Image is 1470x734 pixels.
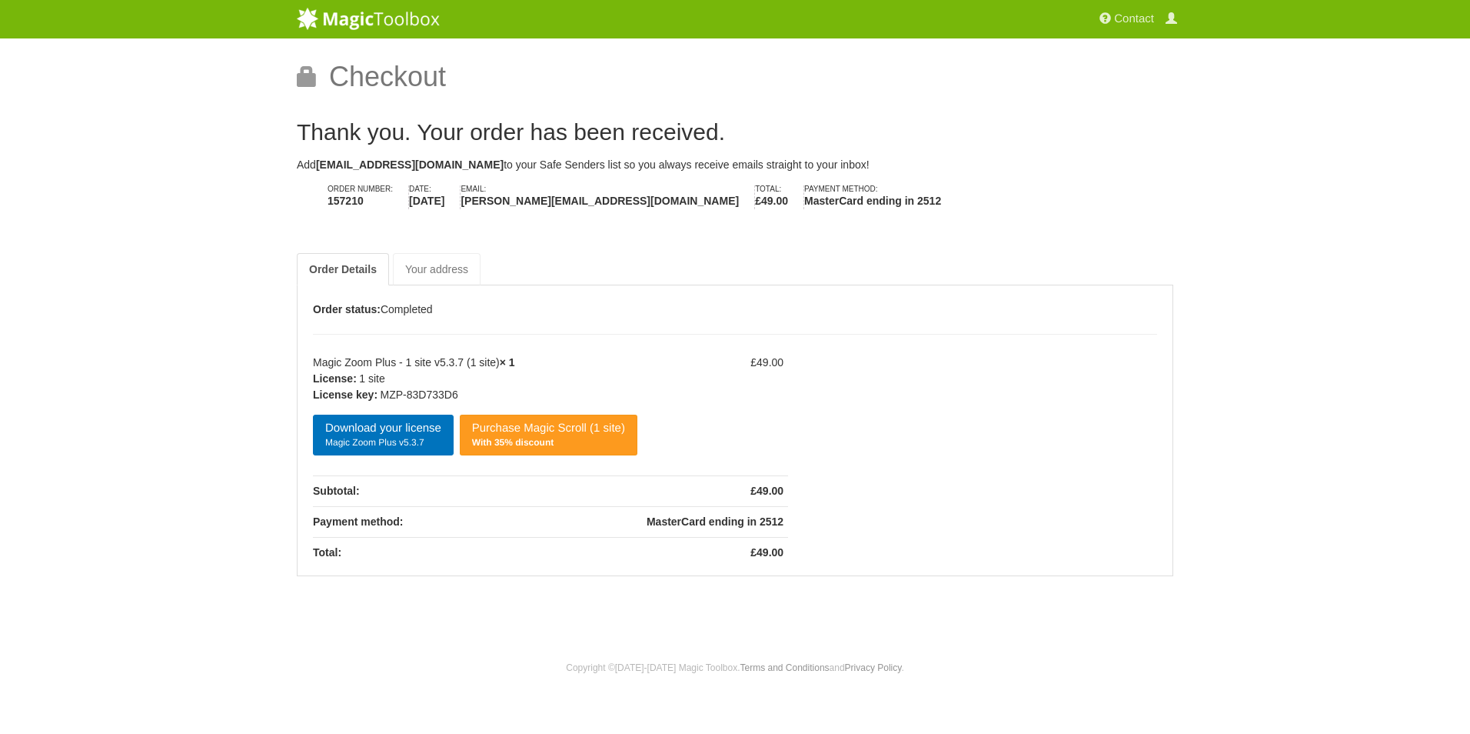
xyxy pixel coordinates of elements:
li: Payment method: [804,185,956,209]
bdi: 49.00 [750,546,783,559]
span: £ [750,356,757,369]
td: Magic Zoom Plus - 1 site v5.3.7 (1 site) [313,350,642,475]
th: Subtotal: [313,475,642,506]
strong: License key: [313,387,377,403]
a: Purchase Magic Scroll (1 site)With 35% discount [460,415,637,455]
span: £ [755,195,761,207]
span: £ [750,485,757,497]
a: Terms and Conditions [740,662,830,673]
p: Completed [313,301,1157,319]
bdi: 49.00 [755,195,788,207]
b: [EMAIL_ADDRESS][DOMAIN_NAME] [316,158,504,171]
p: Thank you. Your order has been received. [297,123,1173,141]
p: Add to your Safe Senders list so you always receive emails straight to your inbox! [297,156,1173,174]
p: 1 site [313,371,637,387]
a: Order Details [297,253,389,285]
b: With 35% discount [472,437,554,448]
a: Privacy Policy [845,662,902,673]
h1: Checkout [297,62,1173,104]
strong: × 1 [500,356,515,369]
th: Total: [313,537,642,568]
strong: [DATE] [409,193,444,209]
li: Date: [409,185,461,209]
a: Your address [393,253,481,285]
td: MasterCard ending in 2512 [642,506,788,537]
span: Magic Zoom Plus v5.3.7 [325,436,441,449]
b: Order status: [313,303,381,315]
strong: 157210 [328,193,393,209]
li: Email: [461,185,755,209]
img: MagicToolbox.com - Image tools for your website [297,7,440,30]
a: Download your licenseMagic Zoom Plus v5.3.7 [313,415,454,455]
li: Total: [755,185,804,209]
bdi: 49.00 [750,485,783,497]
span: £ [750,546,757,559]
bdi: 49.00 [750,356,783,369]
th: Payment method: [313,506,642,537]
strong: License: [313,371,357,387]
strong: [PERSON_NAME][EMAIL_ADDRESS][DOMAIN_NAME] [461,193,739,209]
li: Order number: [328,185,409,209]
span: Contact [1114,12,1154,25]
strong: MasterCard ending in 2512 [804,193,941,209]
p: MZP-83D733D6 [313,387,637,403]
